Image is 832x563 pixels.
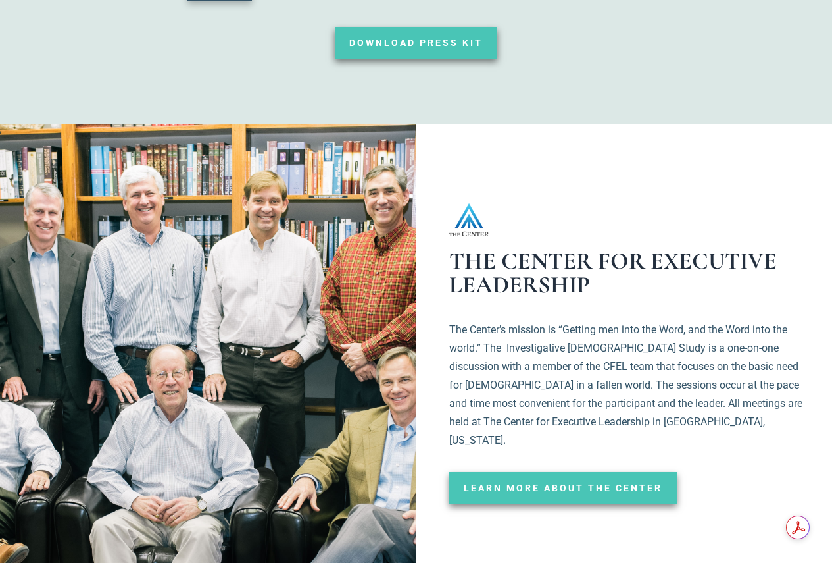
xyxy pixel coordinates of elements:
p: The Center’s mission is “Getting men into the Word, and the Word into the world.” The Investigati... [449,321,806,450]
a: Learn More about the center [449,472,677,504]
a: DOWNLOAD PRESS KIT [335,27,497,59]
span: Learn More about the center [464,483,662,493]
h1: THE CENTER For Executive leadership [449,250,806,297]
span: DOWNLOAD PRESS KIT [349,38,483,47]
